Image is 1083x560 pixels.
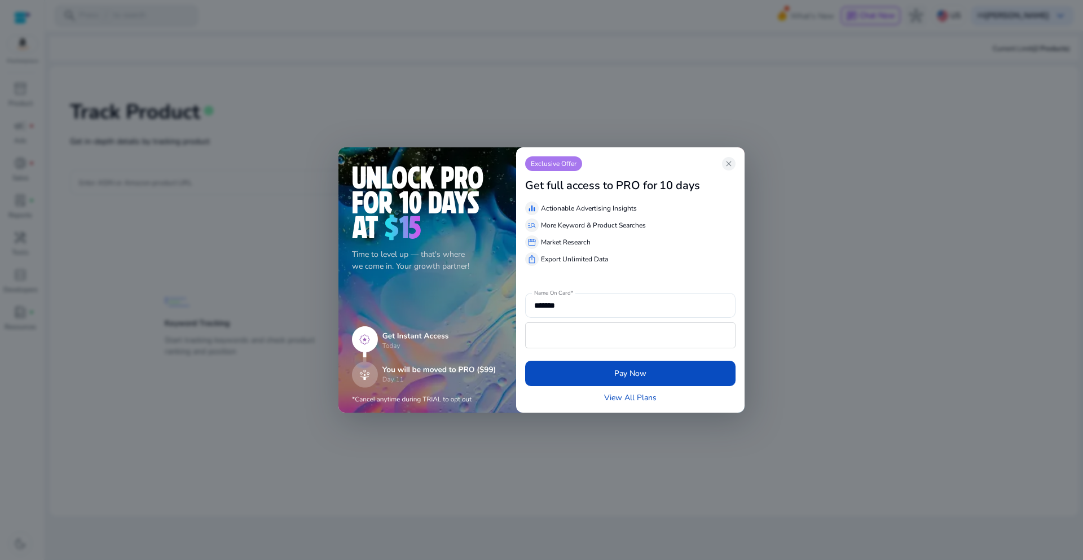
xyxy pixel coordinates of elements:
iframe: Secure payment input frame [531,324,729,347]
span: equalizer [527,204,536,213]
span: manage_search [527,221,536,230]
p: Exclusive Offer [525,156,582,171]
button: Pay Now [525,361,736,386]
a: View All Plans [604,392,657,404]
span: storefront [527,238,536,247]
span: ios_share [527,255,536,264]
span: Pay Now [614,368,646,379]
p: Market Research [541,237,591,247]
h3: Get full access to PRO for [525,179,657,193]
p: Time to level up — that's where we come in. Your growth partner! [352,248,503,272]
p: Actionable Advertising Insights [541,203,637,213]
mat-label: Name On Card [534,289,570,297]
p: More Keyword & Product Searches [541,220,646,230]
h3: 10 days [659,179,700,193]
span: close [724,159,733,168]
p: Export Unlimited Data [541,254,608,264]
